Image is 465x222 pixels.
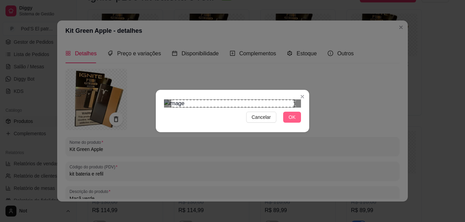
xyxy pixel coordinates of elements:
div: Use the arrow keys to move the crop selection area [171,100,294,107]
button: Close [297,91,308,102]
button: Cancelar [246,112,276,123]
span: OK [289,113,296,121]
img: image [164,99,301,108]
button: OK [283,112,301,123]
span: Cancelar [252,113,271,121]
